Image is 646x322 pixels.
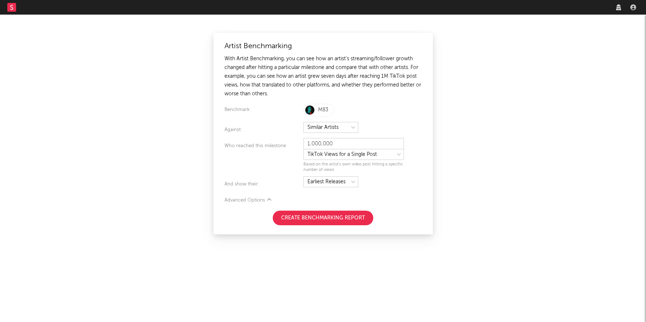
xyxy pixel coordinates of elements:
[303,138,404,149] input: eg. 1,000,000
[224,54,422,98] div: With Artist Benchmarking, you can see how an artist's streaming/follower growth changed after hit...
[224,180,303,189] div: And show their:
[273,211,373,225] button: Create Benchmarking Report
[224,142,303,173] div: Who reached this milestone:
[318,106,328,114] div: M83
[224,126,303,134] div: Against:
[303,162,404,173] div: Based on the artist's own video post hitting a specific number of views.
[224,196,422,205] div: Advanced Options
[224,42,422,51] div: Artist Benchmarking
[224,106,303,118] div: Benchmark:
